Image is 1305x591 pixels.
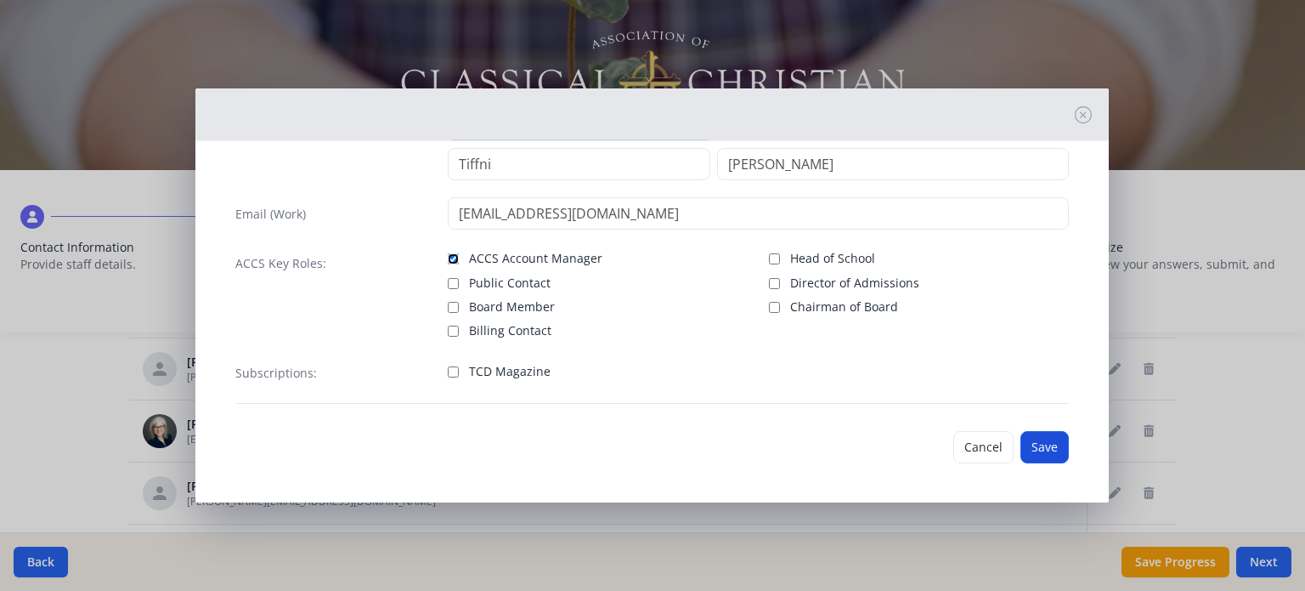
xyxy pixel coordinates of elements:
input: contact@site.com [448,197,1069,230]
input: ACCS Account Manager [448,253,459,264]
input: Board Member [448,302,459,313]
input: TCD Magazine [448,367,459,378]
span: TCD Magazine [469,363,551,380]
input: Chairman of Board [769,302,780,313]
span: Board Member [469,298,555,315]
input: Billing Contact [448,326,459,337]
label: ACCS Key Roles: [235,255,326,272]
span: Billing Contact [469,322,551,339]
span: Head of School [790,250,875,267]
span: Chairman of Board [790,298,898,315]
button: Cancel [953,431,1014,463]
button: Save [1020,431,1069,463]
input: Head of School [769,253,780,264]
input: Public Contact [448,278,459,289]
input: Last Name [717,148,1069,180]
span: Director of Admissions [790,275,919,292]
label: Subscriptions: [235,365,317,382]
input: Director of Admissions [769,278,780,289]
label: Email (Work) [235,206,306,223]
span: Public Contact [469,275,551,292]
input: First Name [448,148,710,180]
span: ACCS Account Manager [469,250,602,267]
